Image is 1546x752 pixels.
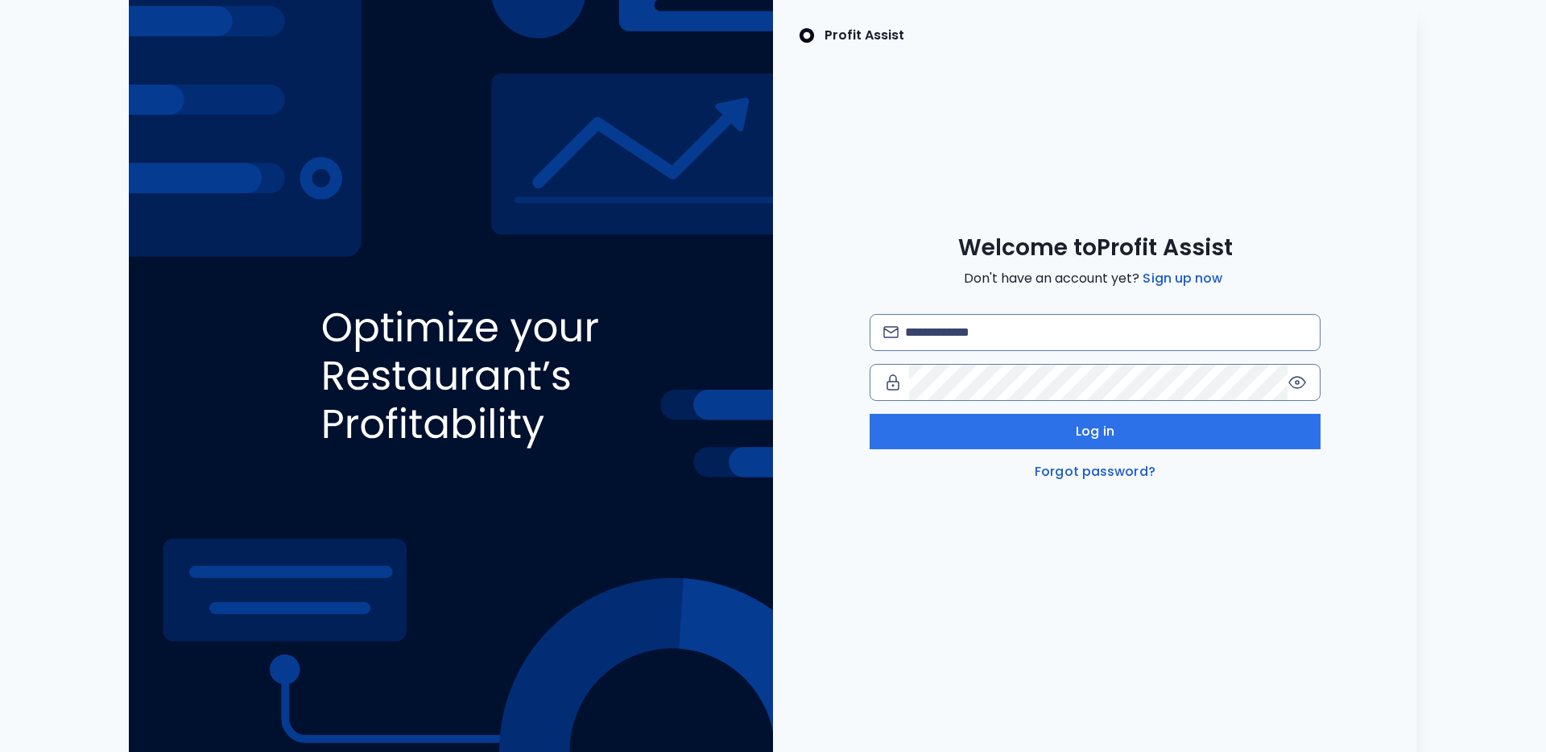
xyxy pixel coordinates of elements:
[964,269,1226,288] span: Don't have an account yet?
[1031,462,1159,481] a: Forgot password?
[799,26,815,45] img: SpotOn Logo
[883,326,899,338] img: email
[870,414,1321,449] button: Log in
[958,233,1233,262] span: Welcome to Profit Assist
[1076,422,1114,441] span: Log in
[1139,269,1226,288] a: Sign up now
[825,26,904,45] p: Profit Assist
